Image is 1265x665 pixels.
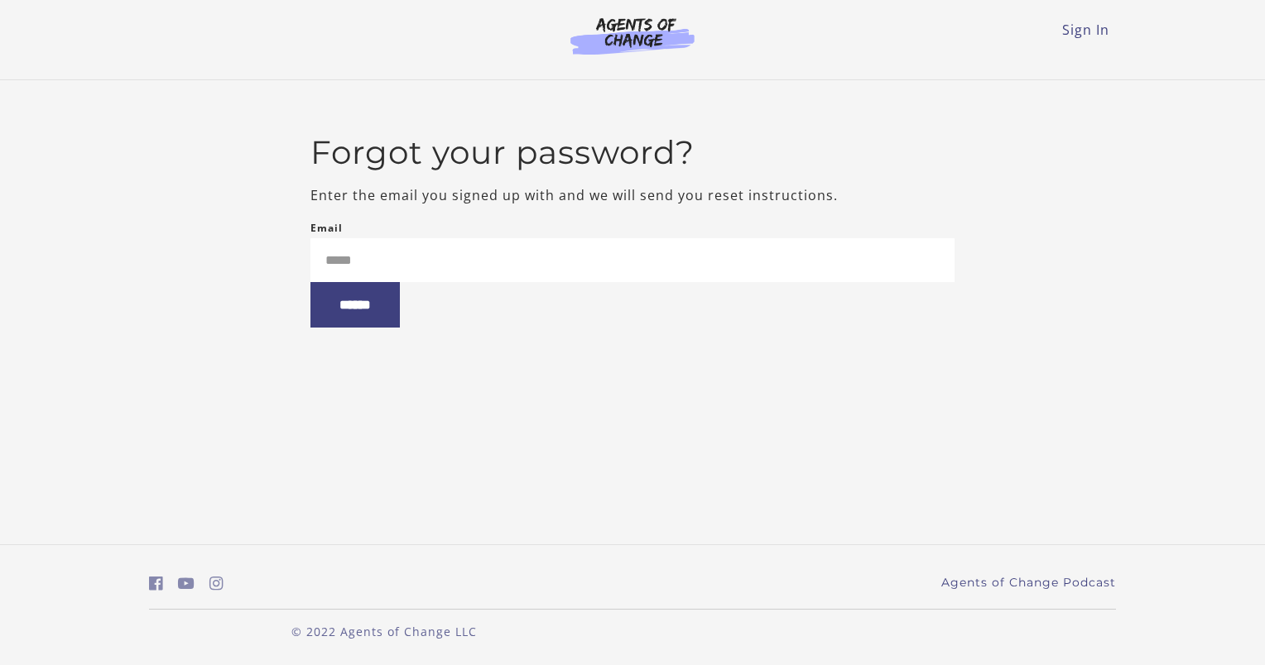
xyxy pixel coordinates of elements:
[209,572,224,596] a: https://www.instagram.com/agentsofchangeprep/ (Open in a new window)
[209,576,224,591] i: https://www.instagram.com/agentsofchangeprep/ (Open in a new window)
[310,218,343,238] label: Email
[178,572,195,596] a: https://www.youtube.com/c/AgentsofChangeTestPrepbyMeaganMitchell (Open in a new window)
[553,17,712,55] img: Agents of Change Logo
[149,623,619,640] p: © 2022 Agents of Change LLC
[149,576,163,591] i: https://www.facebook.com/groups/aswbtestprep (Open in a new window)
[149,572,163,596] a: https://www.facebook.com/groups/aswbtestprep (Open in a new window)
[1062,21,1109,39] a: Sign In
[178,576,195,591] i: https://www.youtube.com/c/AgentsofChangeTestPrepbyMeaganMitchell (Open in a new window)
[941,574,1116,591] a: Agents of Change Podcast
[310,185,955,205] p: Enter the email you signed up with and we will send you reset instructions.
[310,133,955,172] h2: Forgot your password?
